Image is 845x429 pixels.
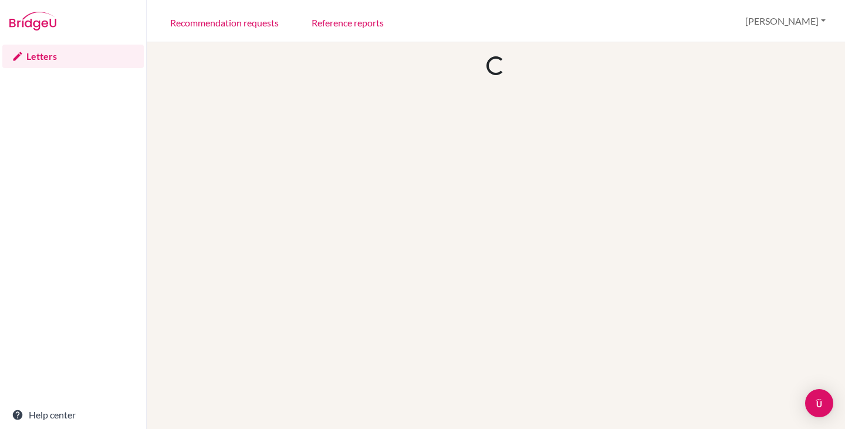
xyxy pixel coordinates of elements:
[2,45,144,68] a: Letters
[9,12,56,31] img: Bridge-U
[302,2,393,42] a: Reference reports
[805,389,833,417] div: Open Intercom Messenger
[2,403,144,427] a: Help center
[740,10,831,32] button: [PERSON_NAME]
[161,2,288,42] a: Recommendation requests
[485,55,506,76] div: Loading...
